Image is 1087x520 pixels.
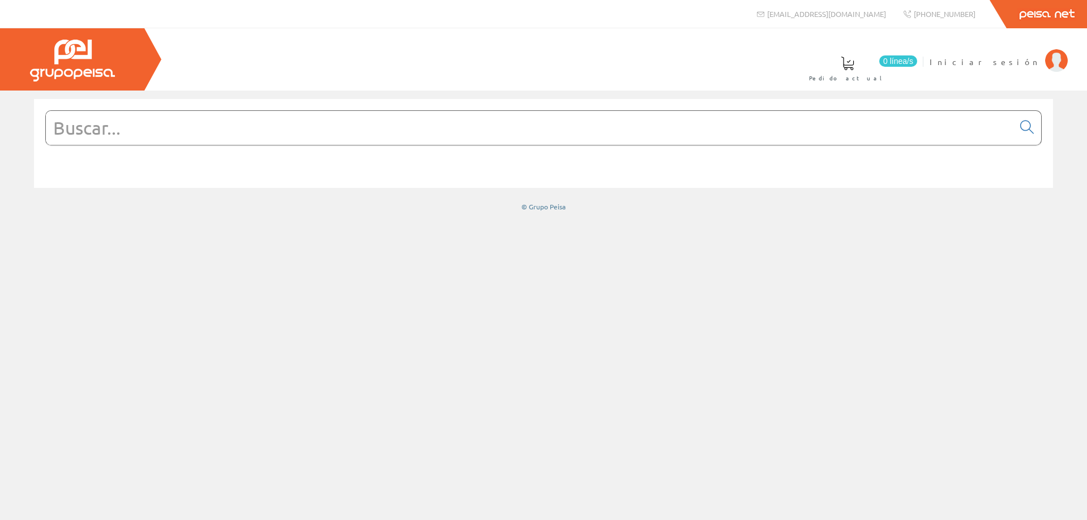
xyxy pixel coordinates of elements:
[809,72,886,84] span: Pedido actual
[879,55,917,67] span: 0 línea/s
[914,9,975,19] span: [PHONE_NUMBER]
[34,202,1053,212] div: © Grupo Peisa
[30,40,115,81] img: Grupo Peisa
[930,47,1068,58] a: Iniciar sesión
[930,56,1039,67] span: Iniciar sesión
[767,9,886,19] span: [EMAIL_ADDRESS][DOMAIN_NAME]
[46,111,1013,145] input: Buscar...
